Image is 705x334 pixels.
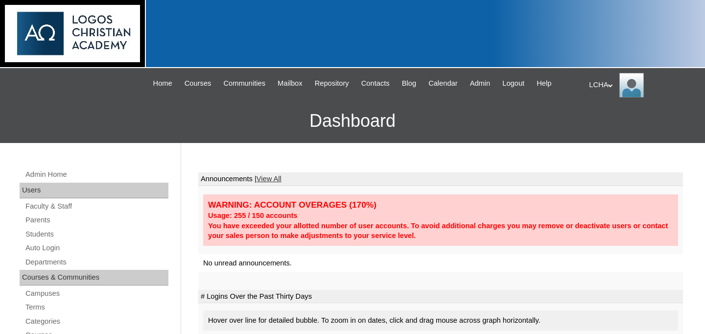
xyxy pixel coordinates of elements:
[273,78,307,89] a: Mailbox
[5,99,700,143] h3: Dashboard
[24,287,168,300] a: Campuses
[402,78,416,89] span: Blog
[20,270,168,286] div: Courses & Communities
[470,78,491,89] span: Admin
[537,78,551,89] span: Help
[465,78,495,89] a: Admin
[208,199,673,211] div: WARNING: ACCOUNT OVERAGES (170%)
[24,315,168,328] a: Categories
[619,73,644,97] img: LCHA Admin
[208,212,297,219] strong: Usage: 255 / 150 accounts
[24,301,168,313] a: Terms
[218,78,270,89] a: Communities
[148,78,177,89] a: Home
[589,73,695,97] div: LCHA
[208,221,673,241] div: You have exceeded your allotted number of user accounts. To avoid additional charges you may remo...
[5,5,140,62] img: logo-white.png
[203,310,678,331] div: Hover over line for detailed bubble. To zoom in on dates, click and drag mouse across graph horiz...
[315,78,349,89] span: Repository
[356,78,395,89] a: Contacts
[497,78,529,89] a: Logout
[24,214,168,226] a: Parents
[24,242,168,254] a: Auto Login
[153,78,172,89] span: Home
[185,78,211,89] span: Courses
[198,290,683,304] td: # Logins Over the Past Thirty Days
[502,78,524,89] span: Logout
[180,78,216,89] a: Courses
[24,228,168,240] a: Students
[223,78,265,89] span: Communities
[361,78,390,89] span: Contacts
[532,78,556,89] a: Help
[310,78,354,89] a: Repository
[198,172,683,186] td: Announcements |
[257,175,282,183] a: View All
[24,168,168,181] a: Admin Home
[24,256,168,268] a: Departments
[397,78,421,89] a: Blog
[423,78,462,89] a: Calendar
[428,78,457,89] span: Calendar
[20,183,168,198] div: Users
[24,200,168,213] a: Faculty & Staff
[198,254,683,272] td: No unread announcements.
[278,78,303,89] span: Mailbox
